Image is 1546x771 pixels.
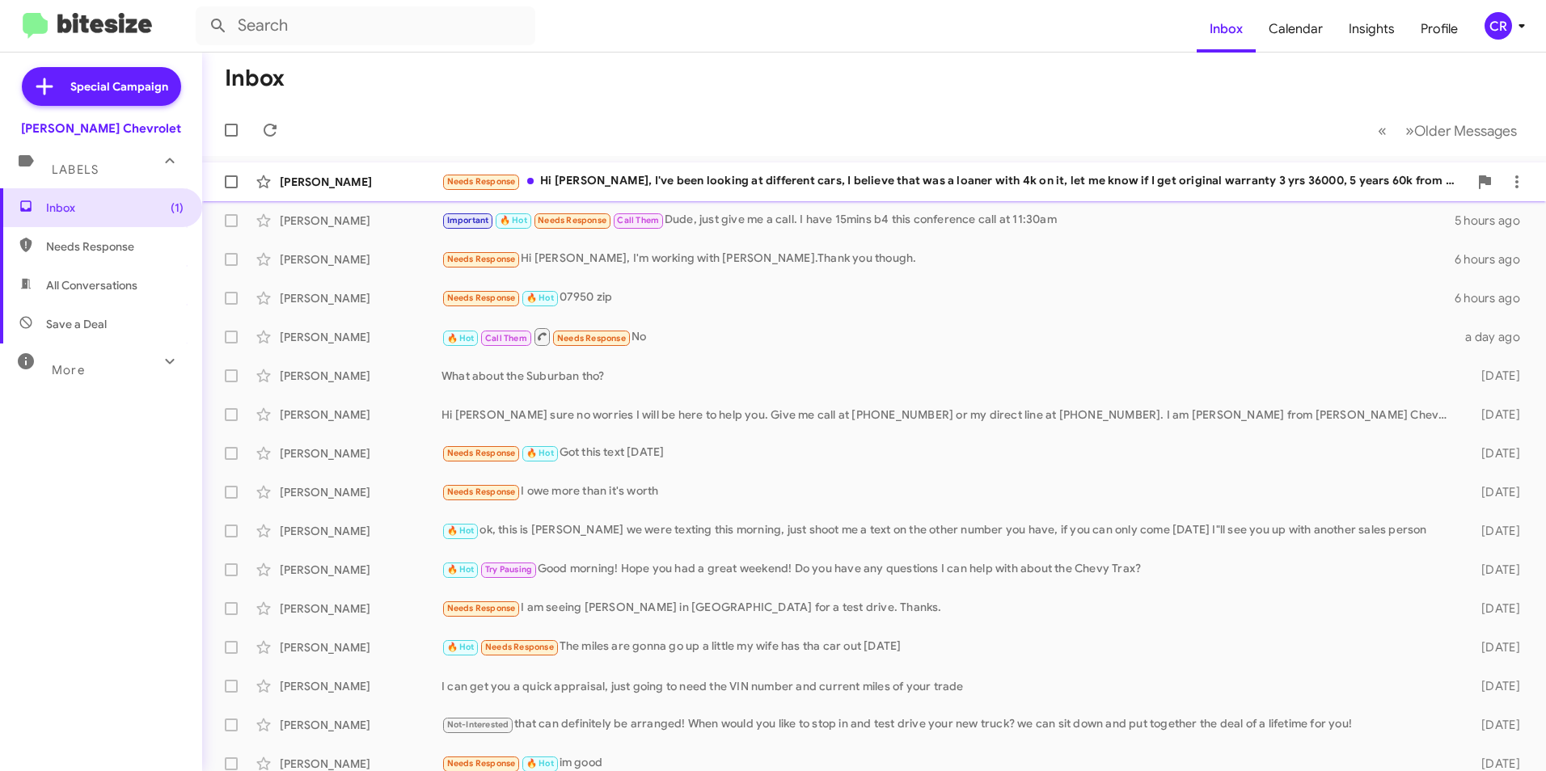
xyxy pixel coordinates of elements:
[1455,290,1533,306] div: 6 hours ago
[1455,562,1533,578] div: [DATE]
[225,65,285,91] h1: Inbox
[447,564,475,575] span: 🔥 Hot
[1336,6,1408,53] a: Insights
[1414,122,1517,140] span: Older Messages
[441,407,1455,423] div: Hi [PERSON_NAME] sure no worries I will be here to help you. Give me call at [PHONE_NUMBER] or my...
[280,639,441,655] div: [PERSON_NAME]
[441,482,1455,501] div: I owe more than it's worth
[441,678,1455,694] div: I can get you a quick appraisal, just going to need the VIN number and current miles of your trade
[447,603,516,613] span: Needs Response
[441,250,1455,268] div: Hi [PERSON_NAME], I'm working with [PERSON_NAME].Thank you though.
[171,200,184,216] span: (1)
[1455,407,1533,423] div: [DATE]
[441,560,1455,579] div: Good morning! Hope you had a great weekend! Do you have any questions I can help with about the C...
[280,251,441,268] div: [PERSON_NAME]
[1455,368,1533,384] div: [DATE]
[485,564,532,575] span: Try Pausing
[1455,329,1533,345] div: a day ago
[280,562,441,578] div: [PERSON_NAME]
[447,254,516,264] span: Needs Response
[526,758,554,769] span: 🔥 Hot
[280,717,441,733] div: [PERSON_NAME]
[1197,6,1256,53] a: Inbox
[538,215,606,225] span: Needs Response
[280,523,441,539] div: [PERSON_NAME]
[1455,523,1533,539] div: [DATE]
[447,758,516,769] span: Needs Response
[280,329,441,345] div: [PERSON_NAME]
[500,215,527,225] span: 🔥 Hot
[447,487,516,497] span: Needs Response
[1256,6,1336,53] a: Calendar
[1369,114,1527,147] nav: Page navigation example
[1455,251,1533,268] div: 6 hours ago
[441,521,1455,540] div: ok, this is [PERSON_NAME] we were texting this morning, just shoot me a text on the other number ...
[526,293,554,303] span: 🔥 Hot
[447,448,516,458] span: Needs Response
[1455,484,1533,500] div: [DATE]
[447,333,475,343] span: 🔥 Hot
[557,333,626,343] span: Needs Response
[441,211,1455,230] div: Dude, just give me a call. I have 15mins b4 this conference call at 11:30am
[46,316,107,332] span: Save a Deal
[617,215,659,225] span: Call Them
[447,176,516,187] span: Needs Response
[485,333,527,343] span: Call Them
[1455,678,1533,694] div: [DATE]
[1408,6,1471,53] a: Profile
[46,200,184,216] span: Inbox
[447,525,475,536] span: 🔥 Hot
[441,289,1455,307] div: 07950 zip
[1405,120,1414,141] span: »
[70,78,168,95] span: Special Campaign
[46,238,184,255] span: Needs Response
[22,67,181,106] a: Special Campaign
[1455,639,1533,655] div: [DATE]
[280,407,441,423] div: [PERSON_NAME]
[441,327,1455,347] div: No
[447,642,475,652] span: 🔥 Hot
[1396,114,1527,147] button: Next
[1455,717,1533,733] div: [DATE]
[1471,12,1528,40] button: CR
[52,162,99,177] span: Labels
[46,277,137,293] span: All Conversations
[1455,600,1533,617] div: [DATE]
[447,719,509,730] span: Not-Interested
[280,600,441,617] div: [PERSON_NAME]
[280,213,441,229] div: [PERSON_NAME]
[280,445,441,461] div: [PERSON_NAME]
[441,638,1455,656] div: The miles are gonna go up a little my wife has tha car out [DATE]
[196,6,535,45] input: Search
[485,642,554,652] span: Needs Response
[447,215,489,225] span: Important
[1368,114,1396,147] button: Previous
[441,444,1455,462] div: Got this text [DATE]
[1378,120,1387,141] span: «
[280,290,441,306] div: [PERSON_NAME]
[21,120,181,137] div: [PERSON_NAME] Chevrolet
[441,172,1468,191] div: Hi [PERSON_NAME], I've been looking at different cars, I believe that was a loaner with 4k on it,...
[447,293,516,303] span: Needs Response
[1455,445,1533,461] div: [DATE]
[280,484,441,500] div: [PERSON_NAME]
[1485,12,1512,40] div: CR
[280,174,441,190] div: [PERSON_NAME]
[280,678,441,694] div: [PERSON_NAME]
[526,448,554,458] span: 🔥 Hot
[441,715,1455,734] div: that can definitely be arranged! When would you like to stop in and test drive your new truck? we...
[52,363,85,377] span: More
[441,368,1455,384] div: What about the Suburban tho?
[441,599,1455,617] div: I am seeing [PERSON_NAME] in [GEOGRAPHIC_DATA] for a test drive. Thanks.
[280,368,441,384] div: [PERSON_NAME]
[1455,213,1533,229] div: 5 hours ago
